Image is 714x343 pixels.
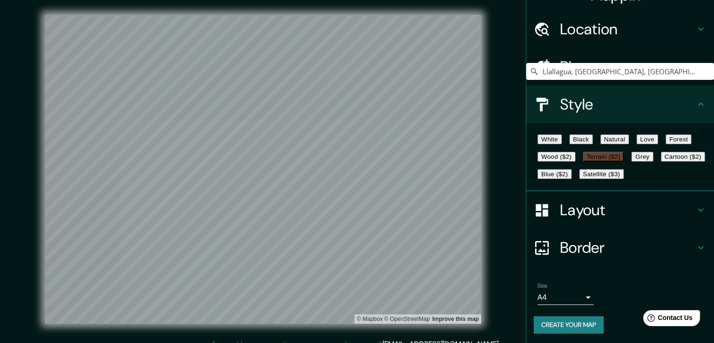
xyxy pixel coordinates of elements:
button: White [537,134,562,144]
iframe: Help widget launcher [630,306,704,333]
h4: Location [560,20,695,39]
button: Terrain ($2) [583,152,624,162]
canvas: Map [45,15,481,324]
button: Forest [666,134,692,144]
div: Style [526,86,714,123]
button: Natural [600,134,629,144]
div: Location [526,10,714,48]
button: Cartoon ($2) [661,152,705,162]
button: Satellite ($3) [579,169,624,179]
h4: Pins [560,57,695,76]
h4: Style [560,95,695,114]
div: Border [526,229,714,266]
h4: Layout [560,201,695,219]
h4: Border [560,238,695,257]
button: Wood ($2) [537,152,576,162]
button: Blue ($2) [537,169,572,179]
button: Love [637,134,658,144]
div: A4 [537,290,594,305]
div: Pins [526,48,714,86]
a: Mapbox [357,316,383,322]
button: Black [569,134,593,144]
div: Layout [526,191,714,229]
button: Create your map [534,316,604,334]
a: OpenStreetMap [384,316,430,322]
a: Map feedback [432,316,479,322]
input: Pick your city or area [526,63,714,80]
button: Grey [631,152,653,162]
label: Size [537,282,547,290]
